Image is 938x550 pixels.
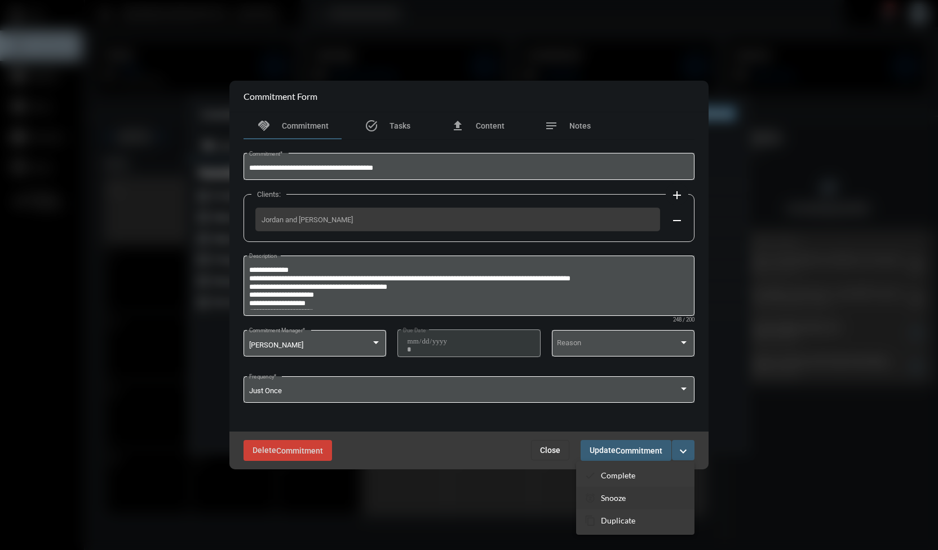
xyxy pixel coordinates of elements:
p: Snooze [601,493,626,503]
mat-icon: content_copy [585,515,596,526]
p: Complete [601,470,635,480]
mat-icon: checkmark [585,470,596,481]
p: Duplicate [601,516,635,525]
mat-icon: snooze [585,492,596,504]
